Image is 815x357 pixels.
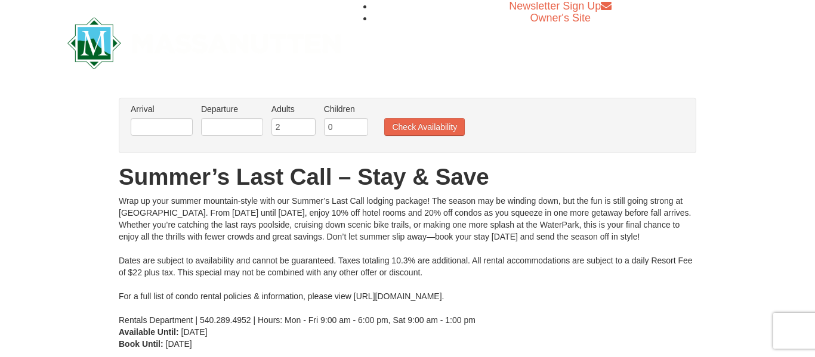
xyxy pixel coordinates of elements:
label: Departure [201,103,263,115]
span: [DATE] [166,339,192,349]
strong: Book Until: [119,339,163,349]
label: Adults [271,103,316,115]
strong: Available Until: [119,327,179,337]
span: [DATE] [181,327,208,337]
a: Massanutten Resort [67,27,341,55]
div: Wrap up your summer mountain-style with our Summer’s Last Call lodging package! The season may be... [119,195,696,326]
label: Arrival [131,103,193,115]
img: Massanutten Resort Logo [67,17,341,69]
button: Check Availability [384,118,465,136]
a: Owner's Site [530,12,591,24]
h1: Summer’s Last Call – Stay & Save [119,165,696,189]
label: Children [324,103,368,115]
